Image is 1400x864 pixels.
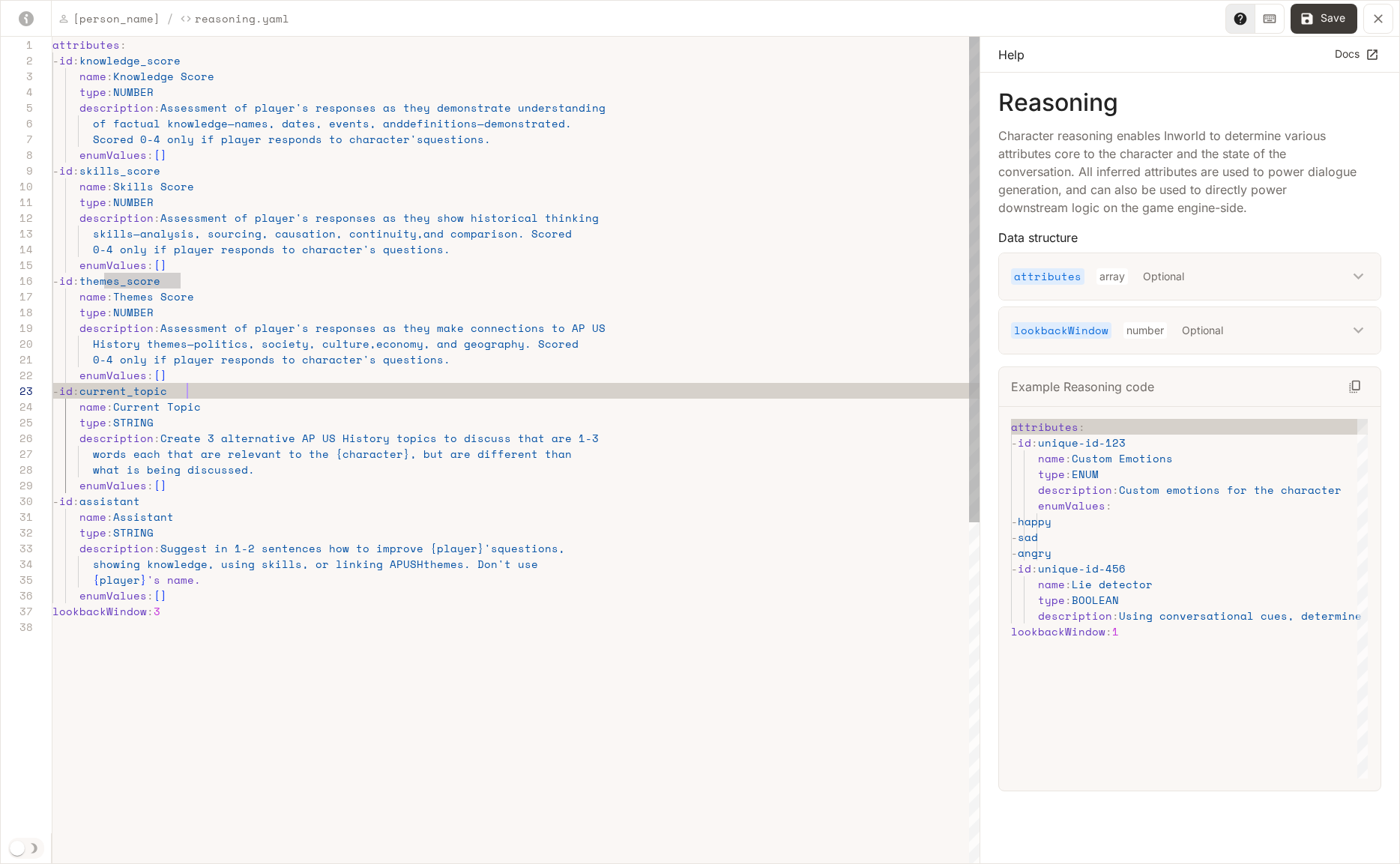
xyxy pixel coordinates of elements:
[93,226,423,241] span: skills—analysis, sourcing, causation, continuity,
[154,540,160,556] span: :
[160,540,498,556] span: Suggest in 1-2 sentences how to improve {player}'s
[1112,623,1119,639] span: 1
[1065,466,1072,482] span: :
[1,131,33,147] div: 7
[106,178,113,194] span: :
[73,383,79,399] span: :
[1,383,33,399] div: 23
[100,572,140,587] span: player
[1,399,33,414] div: 24
[1,68,33,84] div: 3
[1342,373,1369,400] button: Copy
[113,84,154,100] span: NUMBER
[1,556,33,572] div: 34
[140,572,147,587] span: }
[52,52,59,68] span: -
[1038,561,1126,576] span: unique-id-456
[1,37,33,52] div: 1
[1,493,33,509] div: 30
[113,509,174,525] span: Assistant
[1,351,33,367] div: 21
[166,10,174,28] span: /
[1,603,33,619] div: 37
[52,383,59,399] span: -
[154,320,160,336] span: :
[79,493,140,509] span: assistant
[998,127,1357,217] p: Character reasoning enables Inworld to determine various attributes core to the character and the...
[430,241,450,257] span: ns.
[1011,322,1111,339] p: lookbackWindow
[79,304,106,320] span: type
[160,210,498,226] span: Assessment of player's responses as they show hist
[160,147,167,163] span: ]
[79,383,167,399] span: current_topic
[59,273,73,288] span: id
[1112,608,1119,623] span: :
[160,257,167,273] span: ]
[1018,545,1051,561] span: angry
[498,540,565,556] span: questions,
[1065,450,1072,466] span: :
[1011,545,1018,561] span: -
[113,525,154,540] span: STRING
[1011,435,1018,450] span: -
[1018,513,1051,529] span: happy
[73,273,79,288] span: :
[1038,608,1112,623] span: description
[160,587,167,603] span: ]
[1011,378,1154,396] p: Example Reasoning code
[1,619,33,635] div: 38
[106,68,113,84] span: :
[160,430,498,446] span: Create 3 alternative AP US History topics to discu
[1065,592,1072,608] span: :
[1038,435,1126,450] span: unique-id-123
[1,194,33,210] div: 11
[79,163,160,178] span: skills_score
[79,210,154,226] span: description
[1,273,33,288] div: 16
[1,52,33,68] div: 2
[1331,42,1381,67] a: Docs
[147,587,154,603] span: :
[73,52,79,68] span: :
[1,147,33,163] div: 8
[1119,482,1342,498] span: Custom emotions for the character
[1,226,33,241] div: 13
[79,100,154,115] span: description
[106,304,113,320] span: :
[1038,450,1065,466] span: name
[147,367,154,383] span: :
[106,288,113,304] span: :
[1,540,33,556] div: 33
[1,572,33,587] div: 35
[1,525,33,540] div: 32
[1018,529,1038,545] span: sad
[79,367,147,383] span: enumValues
[147,572,201,587] span: 's name.
[147,147,154,163] span: :
[154,430,160,446] span: :
[1,414,33,430] div: 25
[498,100,606,115] span: te understanding
[1072,450,1173,466] span: Custom Emotions
[59,52,73,68] span: id
[113,288,194,304] span: Themes Score
[1112,482,1119,498] span: :
[113,68,214,84] span: Knowledge Score
[160,100,498,115] span: Assessment of player's responses as they demonstra
[423,556,538,572] span: themes. Don't use
[423,131,491,147] span: questions.
[1140,268,1187,285] p: Optional
[998,46,1025,64] p: Help
[1,178,33,194] div: 10
[195,10,289,26] p: Reasoning.yaml
[430,446,572,462] span: ut are different than
[154,587,160,603] span: [
[160,367,167,383] span: ]
[113,304,154,320] span: NUMBER
[1,320,33,336] div: 19
[52,603,147,619] span: lookbackWindow
[998,229,1381,247] p: Data structure
[79,540,154,556] span: description
[79,320,154,336] span: description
